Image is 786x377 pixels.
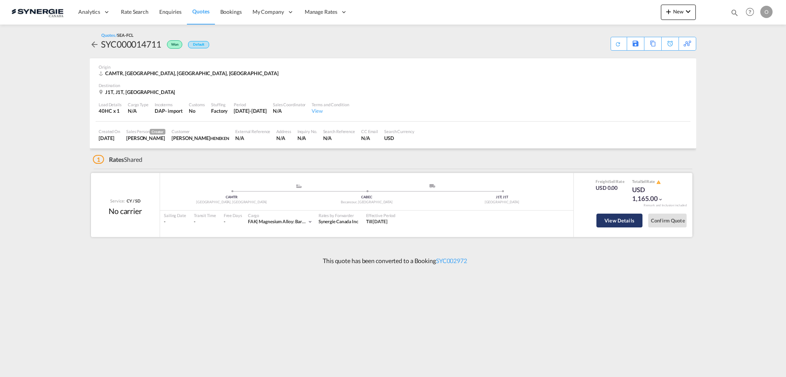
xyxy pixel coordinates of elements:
div: DAP [155,107,165,114]
div: N/A [235,135,270,142]
button: View Details [596,214,642,227]
div: Save As Template [627,37,644,50]
div: 31 Dec 2025 [234,107,267,114]
div: [GEOGRAPHIC_DATA] [434,200,570,205]
div: Inquiry No. [297,128,317,134]
div: 40HC x 1 [99,107,122,114]
div: Customs [189,102,205,107]
div: - [164,219,186,225]
span: J1T [496,195,502,199]
div: Freight Rate [596,179,624,184]
span: | [256,219,258,224]
md-icon: icon-chevron-down [307,219,313,224]
div: Origin [99,64,687,70]
span: HENEKEN [210,136,229,141]
span: Quotes [192,8,209,15]
div: N/A [323,135,355,142]
md-icon: icon-refresh [614,40,623,48]
div: Won [161,38,184,50]
span: Enquiries [159,8,182,15]
div: USD [384,135,414,142]
div: Address [276,128,291,134]
div: Quotes /SEA-FCL [101,32,134,38]
span: Bookings [220,8,242,15]
md-icon: icon-plus 400-fg [664,7,673,16]
div: Stuffing [211,102,228,107]
md-icon: icon-arrow-left [90,40,99,49]
div: No carrier [109,206,142,216]
span: CAMTR, [GEOGRAPHIC_DATA], [GEOGRAPHIC_DATA], [GEOGRAPHIC_DATA] [105,70,279,76]
div: Transit Time [194,212,216,218]
div: - import [165,107,183,114]
div: Total Rate [632,179,670,185]
md-icon: icon-alert [656,180,661,184]
span: Won [171,42,180,49]
button: icon-plus 400-fgNewicon-chevron-down [661,5,696,20]
div: Till 31 Dec 2025 [366,219,388,225]
div: USD 0.00 [596,184,624,192]
span: Till [DATE] [366,219,388,224]
div: Quote PDF is not available at this time [615,37,623,47]
button: icon-alert [656,179,661,185]
div: Search Currency [384,128,414,134]
div: icon-arrow-left [90,38,101,50]
md-icon: icon-magnify [730,8,739,17]
div: Cargo Type [128,102,149,107]
div: CAMTR [164,195,299,200]
span: Rate Search [121,8,149,15]
div: CC Email [361,128,378,134]
p: This quote has been converted to a Booking [319,257,467,265]
span: 1 [93,155,104,164]
div: - [194,219,216,225]
span: J1T [503,195,508,199]
div: Terms and Condition [312,102,349,107]
div: Period [234,102,267,107]
a: SYC002972 [436,257,467,264]
div: icon-magnify [730,8,739,20]
span: Service: [110,198,125,204]
div: Search Reference [323,128,355,134]
div: Sales Coordinator [273,102,305,107]
span: SEA-FCL [117,33,133,38]
span: Rates [109,156,124,163]
img: road [429,184,435,188]
div: Remark and Inclusion included [638,203,692,207]
div: Shared [93,155,142,164]
span: New [664,8,693,15]
div: J1T, J1T, Canada [99,89,177,95]
div: Becancour, [GEOGRAPHIC_DATA] [299,200,434,205]
div: CABEC [299,195,434,200]
div: magnesium alloy: bars, plates, rods, sheets, strips, etc. [248,219,307,225]
span: FAK [248,219,259,224]
div: N/A [297,135,317,142]
div: Effective Period [366,212,395,218]
div: Factory Stuffing [211,107,228,114]
div: Free Days [224,212,242,218]
div: Incoterms [155,102,183,107]
div: Pablo Gomez Saldarriaga [126,135,165,142]
button: Confirm Quote [648,214,687,227]
div: Rates by Forwarder [319,212,358,218]
div: SYC000014711 [101,38,161,50]
div: N/A [276,135,291,142]
span: Synergie Canada Inc [319,219,358,224]
div: - [224,219,225,225]
div: External Reference [235,128,270,134]
div: Load Details [99,102,122,107]
div: Cargo [248,212,313,218]
div: USD 1,165.00 [632,185,670,204]
div: N/A [128,107,149,114]
span: Analytics [78,8,100,16]
div: Sailing Date [164,212,186,218]
div: Delivery ModeService Type - [367,184,502,192]
md-icon: assets/icons/custom/ship-fill.svg [294,184,304,188]
div: No [189,107,205,114]
div: Default [188,41,209,48]
div: N/A [273,107,305,114]
div: Help [743,5,760,19]
span: | [501,195,502,199]
span: Creator [150,129,165,135]
div: View [312,107,349,114]
div: O [760,6,773,18]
